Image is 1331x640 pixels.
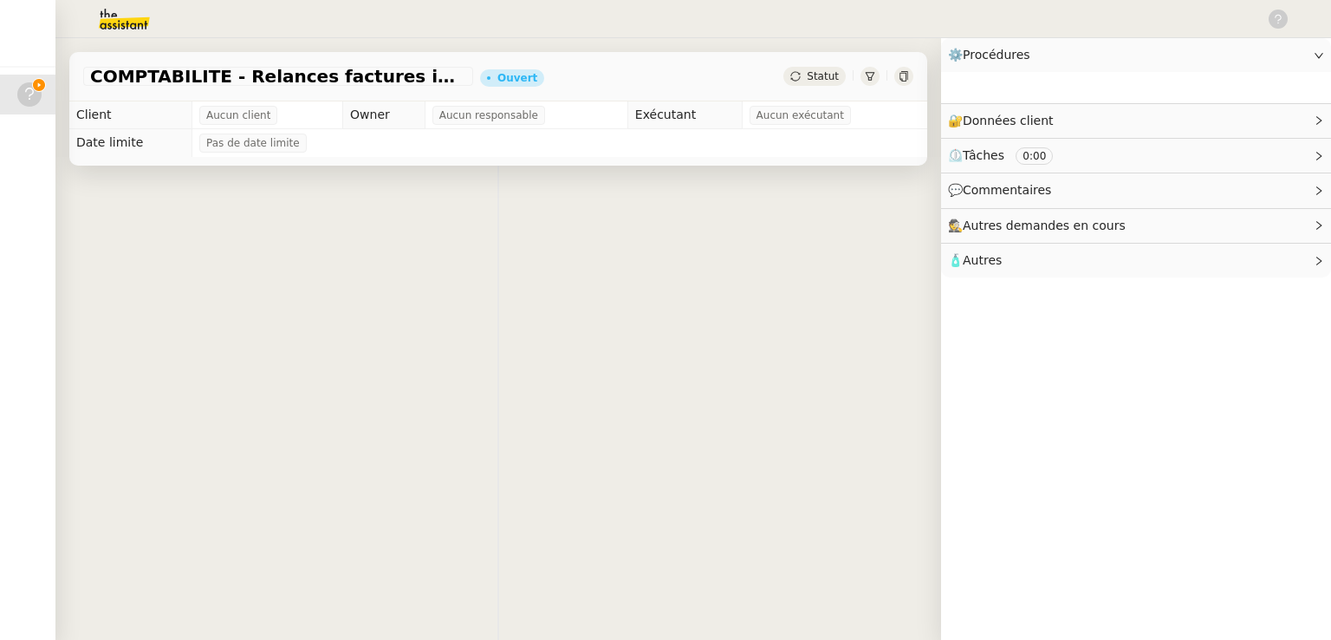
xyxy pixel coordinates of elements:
span: Commentaires [963,183,1051,197]
div: 💬Commentaires [941,173,1331,207]
td: Date limite [69,129,192,157]
span: COMPTABILITE - Relances factures impayées - août 2025 [90,68,466,85]
span: Statut [807,70,839,82]
td: Owner [343,101,425,129]
td: Client [69,101,192,129]
span: Données client [963,114,1054,127]
span: 🔐 [948,111,1061,131]
span: Tâches [963,148,1004,162]
span: Aucun responsable [439,107,538,124]
span: Pas de date limite [206,134,300,152]
td: Exécutant [627,101,742,129]
nz-tag: 0:00 [1016,147,1053,165]
span: Autres [963,253,1002,267]
div: ⏲️Tâches 0:00 [941,139,1331,173]
span: 💬 [948,183,1059,197]
div: ⚙️Procédures [941,38,1331,72]
span: Autres demandes en cours [963,219,1126,232]
span: 🕵️ [948,219,1133,232]
span: Aucun client [206,107,270,124]
div: Ouvert [497,73,537,83]
div: 🔐Données client [941,104,1331,138]
span: ⏲️ [948,148,1068,162]
span: ⚙️ [948,45,1038,65]
div: 🧴Autres [941,244,1331,278]
span: Aucun exécutant [756,107,844,124]
span: Procédures [963,48,1030,62]
span: 🧴 [948,253,1002,267]
div: 🕵️Autres demandes en cours [941,209,1331,243]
